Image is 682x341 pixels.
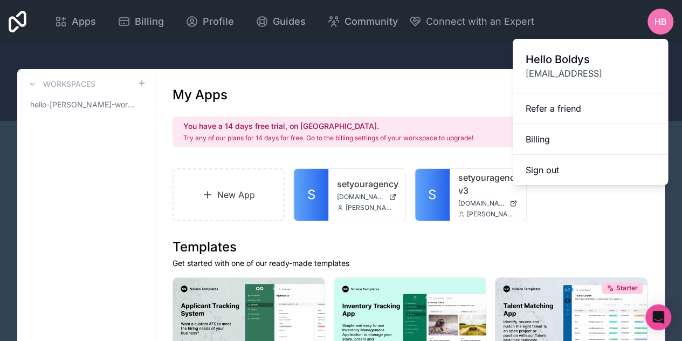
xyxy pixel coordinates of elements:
h1: Templates [173,238,647,256]
p: Get started with one of our ready-made templates [173,258,647,269]
div: Open Intercom Messenger [645,304,671,330]
span: Hello Boldys [526,52,655,67]
p: Try any of our plans for 14 days for free. Go to the billing settings of your workspace to upgrade! [183,134,473,142]
span: Profile [203,14,234,29]
a: S [294,169,328,221]
button: Connect with an Expert [409,14,534,29]
span: Community [345,14,398,29]
a: setyouragency-v3 [458,171,518,197]
a: Refer a friend [513,93,668,124]
span: Billing [135,14,164,29]
h2: You have a 14 days free trial, on [GEOGRAPHIC_DATA]. [183,121,473,132]
a: Apps [46,10,105,33]
a: Community [319,10,407,33]
span: [PERSON_NAME][EMAIL_ADDRESS][DOMAIN_NAME] [467,210,518,219]
span: HB [655,15,667,28]
span: [DOMAIN_NAME] [458,199,506,208]
a: [DOMAIN_NAME] [337,193,396,201]
a: Billing [109,10,173,33]
span: Apps [72,14,96,29]
span: hello-[PERSON_NAME]-workspace [30,99,137,110]
a: Profile [177,10,243,33]
a: hello-[PERSON_NAME]-workspace [26,95,146,114]
a: Billing [513,124,668,155]
a: S [415,169,450,221]
span: [DOMAIN_NAME] [337,193,384,201]
span: [EMAIL_ADDRESS] [526,67,655,80]
span: Guides [273,14,306,29]
h3: Workspaces [43,79,95,90]
a: setyouragency [337,178,396,190]
h1: My Apps [173,86,228,104]
a: New App [173,168,285,221]
span: Starter [616,284,638,292]
span: S [428,186,436,203]
a: Workspaces [26,78,95,91]
span: [PERSON_NAME][EMAIL_ADDRESS][DOMAIN_NAME] [346,203,396,212]
span: S [307,186,315,203]
button: Sign out [513,155,668,185]
a: Guides [247,10,314,33]
span: Connect with an Expert [426,14,534,29]
a: [DOMAIN_NAME] [458,199,518,208]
